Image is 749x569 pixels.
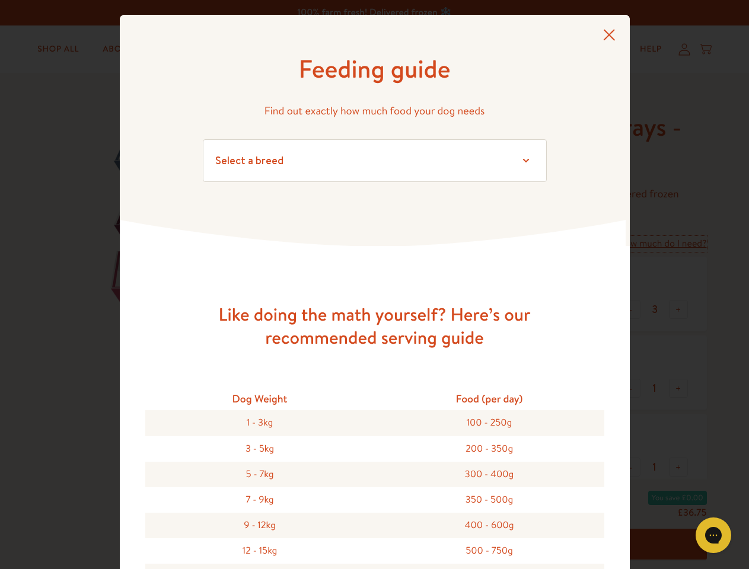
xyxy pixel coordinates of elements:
div: 9 - 12kg [145,513,375,538]
div: 1 - 3kg [145,410,375,436]
div: Dog Weight [145,387,375,410]
div: 300 - 400g [375,462,604,487]
h3: Like doing the math yourself? Here’s our recommended serving guide [185,303,565,349]
div: 100 - 250g [375,410,604,436]
div: 5 - 7kg [145,462,375,487]
div: 12 - 15kg [145,538,375,564]
h1: Feeding guide [203,53,547,85]
div: 400 - 600g [375,513,604,538]
div: 200 - 350g [375,436,604,462]
div: 3 - 5kg [145,436,375,462]
div: 7 - 9kg [145,487,375,513]
div: Food (per day) [375,387,604,410]
iframe: Gorgias live chat messenger [690,513,737,557]
div: 350 - 500g [375,487,604,513]
div: 500 - 750g [375,538,604,564]
p: Find out exactly how much food your dog needs [203,102,547,120]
